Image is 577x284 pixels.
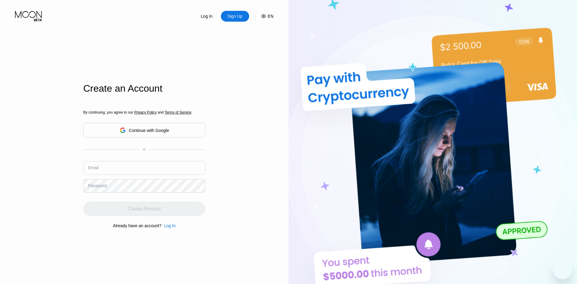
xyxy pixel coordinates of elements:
div: EN [255,11,273,22]
div: Continue with Google [129,128,169,133]
div: By continuing, you agree to our [83,110,205,115]
span: Privacy Policy [134,110,157,115]
span: Terms of Service [165,110,191,115]
div: Create an Account [83,83,205,94]
div: Log In [200,13,213,19]
div: Log In [161,223,176,228]
div: or [143,147,146,151]
div: Email [88,165,99,170]
div: Password [88,183,106,188]
div: EN [268,14,273,19]
div: Continue with Google [83,123,205,138]
div: Already have an account? [113,223,162,228]
span: and [157,110,165,115]
div: Log In [193,11,221,22]
div: Sign Up [227,13,243,19]
iframe: Bouton de lancement de la fenêtre de messagerie [553,260,572,279]
div: Log In [164,223,176,228]
div: Sign Up [221,11,249,22]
